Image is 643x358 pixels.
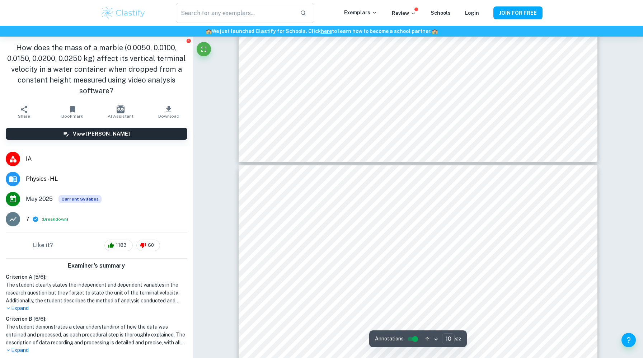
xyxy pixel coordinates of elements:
span: IA [26,155,187,163]
input: Search for any exemplars... [176,3,294,23]
span: ( ) [42,216,68,223]
h6: Criterion B [ 6 / 6 ]: [6,315,187,323]
div: 1183 [104,240,133,251]
button: Download [145,102,193,122]
p: Review [392,9,416,17]
span: Bookmark [61,114,83,119]
div: This exemplar is based on the current syllabus. Feel free to refer to it for inspiration/ideas wh... [58,195,102,203]
h6: View [PERSON_NAME] [73,130,130,138]
button: JOIN FOR FREE [493,6,543,19]
span: May 2025 [26,195,53,203]
h6: Examiner's summary [3,262,190,270]
h6: Like it? [33,241,53,250]
button: View [PERSON_NAME] [6,128,187,140]
h1: How does the mass of a marble (0.0050, 0.0100, 0.0150, 0.0200, 0.0250 kg) affect its vertical ter... [6,42,187,96]
img: AI Assistant [117,105,125,113]
span: / 22 [455,336,461,342]
span: Download [158,114,179,119]
span: Physics - HL [26,175,187,183]
span: AI Assistant [108,114,133,119]
img: Clastify logo [100,6,146,20]
p: 7 [26,215,29,223]
button: Bookmark [48,102,96,122]
button: AI Assistant [97,102,145,122]
div: 60 [136,240,160,251]
p: Exemplars [344,9,377,17]
span: 60 [144,242,158,249]
button: Breakdown [43,216,67,222]
button: Report issue [186,38,192,43]
h6: We just launched Clastify for Schools. Click to learn how to become a school partner. [1,27,642,35]
a: Login [465,10,479,16]
span: 🏫 [206,28,212,34]
h1: The student demonstrates a clear understanding of how the data was obtained and processed, as eac... [6,323,187,347]
p: Expand [6,347,187,354]
span: Share [18,114,30,119]
span: Annotations [375,335,404,343]
button: Fullscreen [197,42,211,56]
p: Expand [6,305,187,312]
a: Schools [431,10,451,16]
button: Help and Feedback [621,333,636,347]
span: Current Syllabus [58,195,102,203]
a: here [321,28,332,34]
span: 🏫 [432,28,438,34]
h1: The student clearly states the independent and dependent variables in the research question but t... [6,281,187,305]
span: 1183 [112,242,131,249]
h6: Criterion A [ 5 / 6 ]: [6,273,187,281]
